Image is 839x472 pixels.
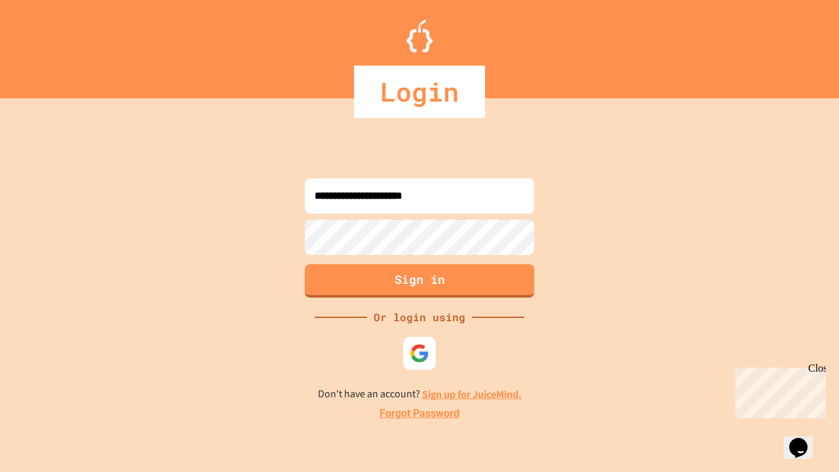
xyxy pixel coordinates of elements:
div: Login [354,66,485,118]
img: google-icon.svg [410,344,429,363]
iframe: chat widget [730,363,826,418]
img: Logo.svg [406,20,433,52]
div: Or login using [367,309,472,325]
div: Chat with us now!Close [5,5,90,83]
p: Don't have an account? [318,386,522,403]
iframe: chat widget [784,420,826,459]
a: Forgot Password [380,406,459,422]
a: Sign up for JuiceMind. [422,387,522,401]
button: Sign in [305,264,534,298]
